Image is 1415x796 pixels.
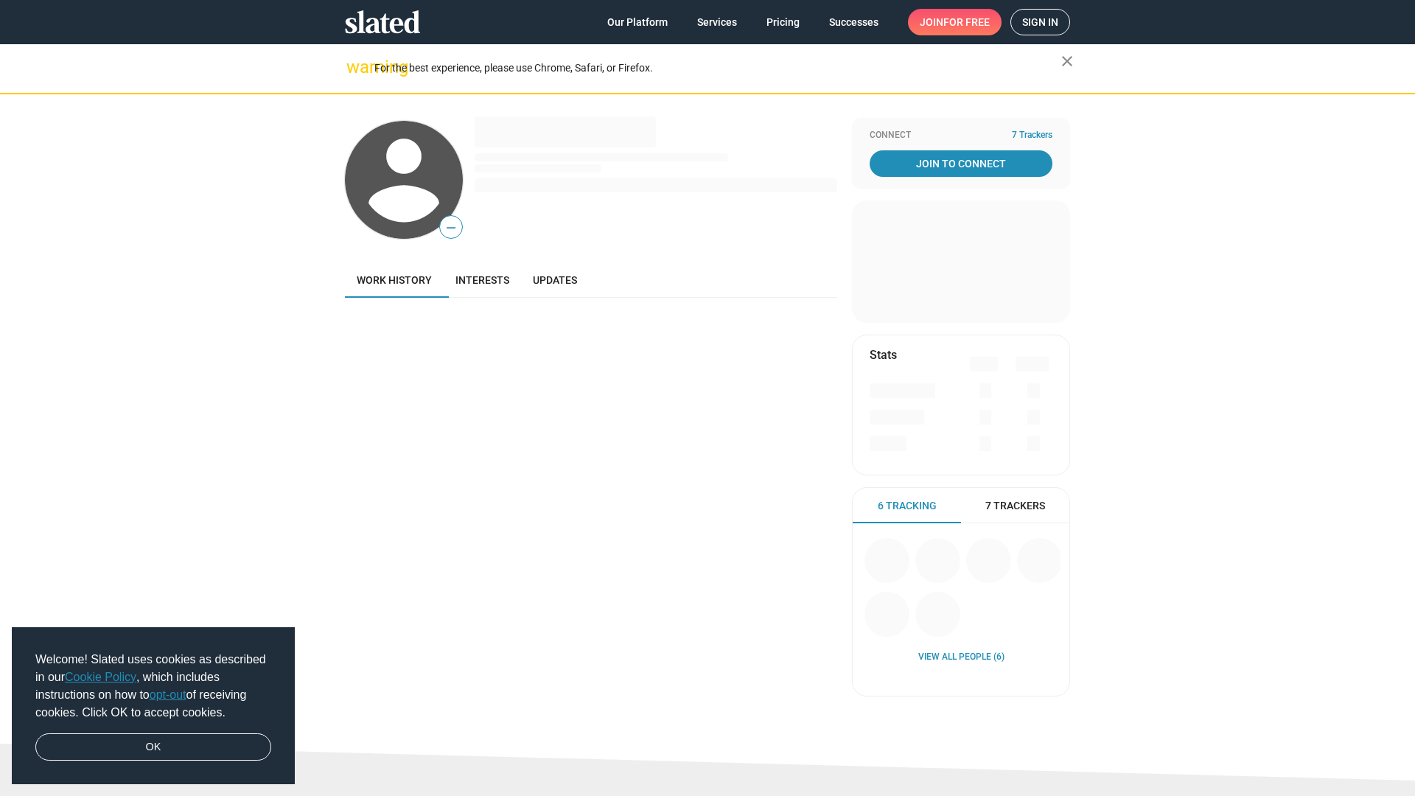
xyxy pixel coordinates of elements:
[521,262,589,298] a: Updates
[345,262,444,298] a: Work history
[357,274,432,286] span: Work history
[346,58,364,76] mat-icon: warning
[870,347,897,363] mat-card-title: Stats
[817,9,890,35] a: Successes
[65,671,136,683] a: Cookie Policy
[150,688,186,701] a: opt-out
[533,274,577,286] span: Updates
[985,499,1045,513] span: 7 Trackers
[918,652,1005,663] a: View all People (6)
[1010,9,1070,35] a: Sign in
[755,9,811,35] a: Pricing
[35,651,271,722] span: Welcome! Slated uses cookies as described in our , which includes instructions on how to of recei...
[595,9,679,35] a: Our Platform
[920,9,990,35] span: Join
[943,9,990,35] span: for free
[870,130,1052,142] div: Connect
[444,262,521,298] a: Interests
[35,733,271,761] a: dismiss cookie message
[455,274,509,286] span: Interests
[607,9,668,35] span: Our Platform
[908,9,1002,35] a: Joinfor free
[374,58,1061,78] div: For the best experience, please use Chrome, Safari, or Firefox.
[873,150,1049,177] span: Join To Connect
[766,9,800,35] span: Pricing
[697,9,737,35] span: Services
[1022,10,1058,35] span: Sign in
[829,9,878,35] span: Successes
[12,627,295,785] div: cookieconsent
[1012,130,1052,142] span: 7 Trackers
[870,150,1052,177] a: Join To Connect
[1058,52,1076,70] mat-icon: close
[440,218,462,237] span: —
[685,9,749,35] a: Services
[878,499,937,513] span: 6 Tracking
